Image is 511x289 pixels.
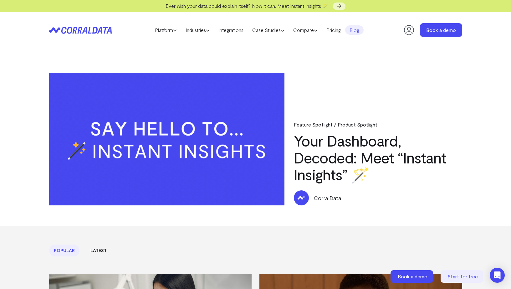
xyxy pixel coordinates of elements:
[391,270,434,283] a: Book a demo
[49,245,79,256] a: Popular
[294,132,446,183] a: Your Dashboard, Decoded: Meet “Instant Insights” 🪄
[289,25,322,35] a: Compare
[86,245,111,256] a: Latest
[214,25,248,35] a: Integrations
[490,268,505,283] div: Open Intercom Messenger
[441,270,484,283] a: Start for free
[420,23,462,37] a: Book a demo
[345,25,364,35] a: Blog
[322,25,345,35] a: Pricing
[398,273,427,279] span: Book a demo
[447,273,478,279] span: Start for free
[166,3,329,9] span: Ever wish your data could explain itself? Now it can. Meet Instant Insights 🪄
[248,25,289,35] a: Case Studies
[181,25,214,35] a: Industries
[151,25,181,35] a: Platform
[314,194,341,202] p: CorralData
[294,121,462,127] div: Feature Spotlight / Product Spotlight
